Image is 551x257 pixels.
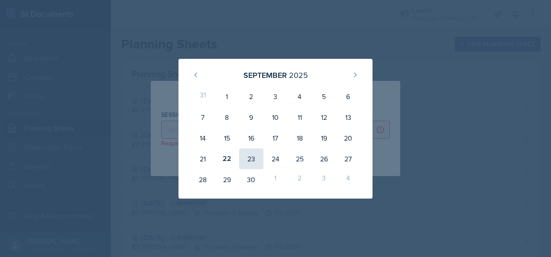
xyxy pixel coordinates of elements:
[263,107,288,128] div: 10
[288,86,312,107] div: 4
[191,86,215,107] div: 31
[312,86,336,107] div: 5
[239,86,263,107] div: 2
[239,107,263,128] div: 9
[215,169,239,190] div: 29
[288,148,312,169] div: 25
[312,128,336,148] div: 19
[191,128,215,148] div: 14
[312,148,336,169] div: 26
[215,128,239,148] div: 15
[288,107,312,128] div: 11
[215,148,239,169] div: 22
[336,148,360,169] div: 27
[288,128,312,148] div: 18
[263,169,288,190] div: 1
[191,169,215,190] div: 28
[215,107,239,128] div: 8
[312,107,336,128] div: 12
[263,128,288,148] div: 17
[239,148,263,169] div: 23
[215,86,239,107] div: 1
[191,148,215,169] div: 21
[239,169,263,190] div: 30
[336,86,360,107] div: 6
[191,107,215,128] div: 7
[289,69,308,81] div: 2025
[239,128,263,148] div: 16
[263,86,288,107] div: 3
[336,169,360,190] div: 4
[288,169,312,190] div: 2
[243,69,287,81] div: September
[336,107,360,128] div: 13
[312,169,336,190] div: 3
[263,148,288,169] div: 24
[336,128,360,148] div: 20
